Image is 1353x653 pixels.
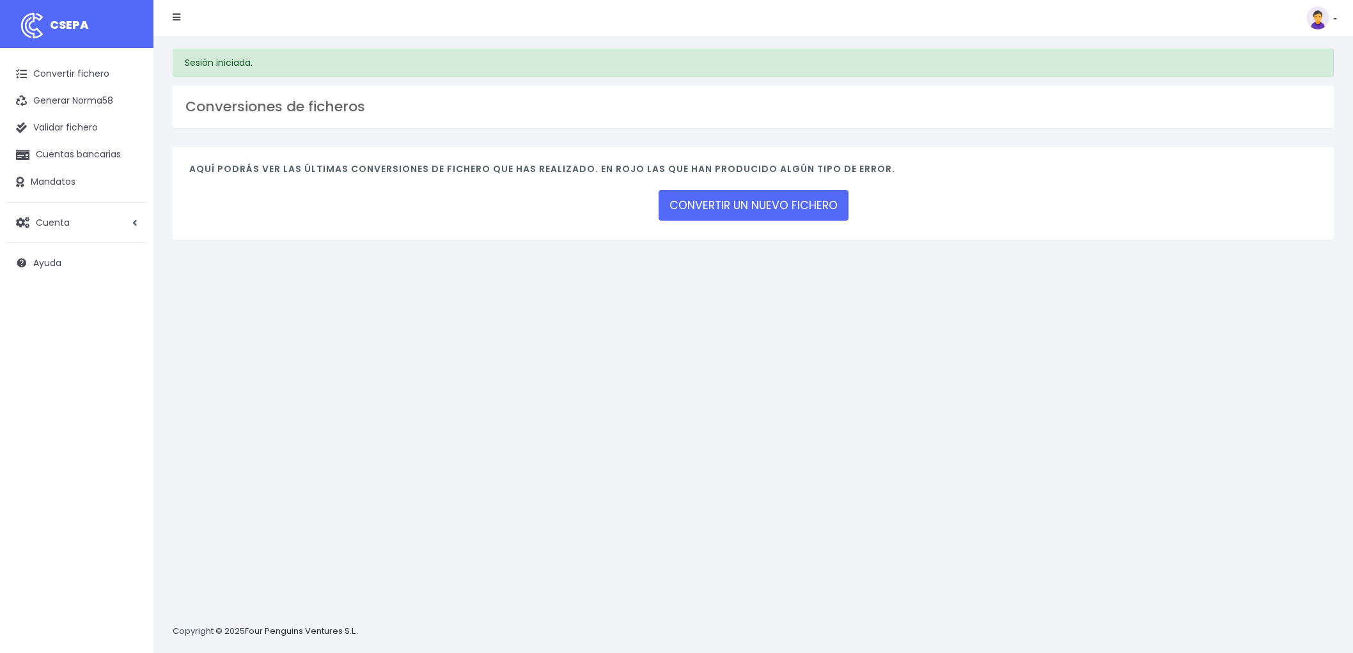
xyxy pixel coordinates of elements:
a: Cuenta [6,209,147,236]
a: Generar Norma58 [6,88,147,114]
h4: Aquí podrás ver las últimas conversiones de fichero que has realizado. En rojo las que han produc... [189,164,1317,181]
p: Copyright © 2025 . [173,625,359,638]
a: Mandatos [6,169,147,196]
a: Validar fichero [6,114,147,141]
span: Cuenta [36,216,70,228]
a: Ayuda [6,249,147,276]
span: Ayuda [33,256,61,269]
img: profile [1306,6,1329,29]
img: logo [16,10,48,42]
div: Sesión iniciada. [173,49,1334,77]
a: Convertir fichero [6,61,147,88]
a: Cuentas bancarias [6,141,147,168]
a: Four Penguins Ventures S.L. [245,625,357,637]
span: CSEPA [50,17,89,33]
h3: Conversiones de ficheros [185,98,1321,115]
a: CONVERTIR UN NUEVO FICHERO [659,190,849,221]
